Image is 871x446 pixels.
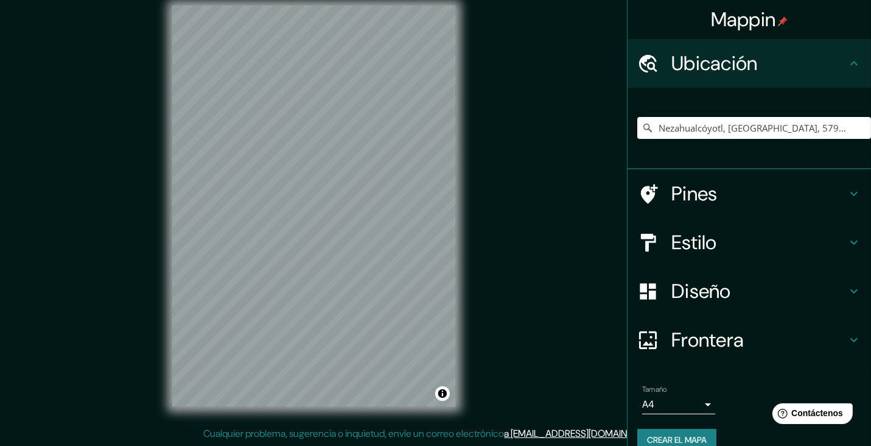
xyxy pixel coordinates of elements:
[671,279,847,303] h4: Diseño
[671,230,847,255] h4: Estilo
[671,328,847,352] h4: Frontera
[505,427,662,440] a: a [EMAIL_ADDRESS][DOMAIN_NAME]
[628,267,871,316] div: Diseño
[204,427,663,441] p: Cualquier problema, sugerencia o inquietud, envíe un correo electrónico .
[642,384,667,395] label: Tamaño
[628,39,871,88] div: Ubicación
[763,398,858,433] iframe: Help widget launcher
[628,169,871,218] div: Pines
[642,395,715,414] div: A4
[711,7,776,32] font: Mappin
[637,117,871,139] input: Elige tu ciudad o área
[172,5,456,407] canvas: Mapa
[671,182,847,206] h4: Pines
[778,16,788,26] img: pin-icon.png
[628,218,871,267] div: Estilo
[628,316,871,364] div: Frontera
[671,51,847,76] h4: Ubicación
[435,386,450,401] button: Alternar atribución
